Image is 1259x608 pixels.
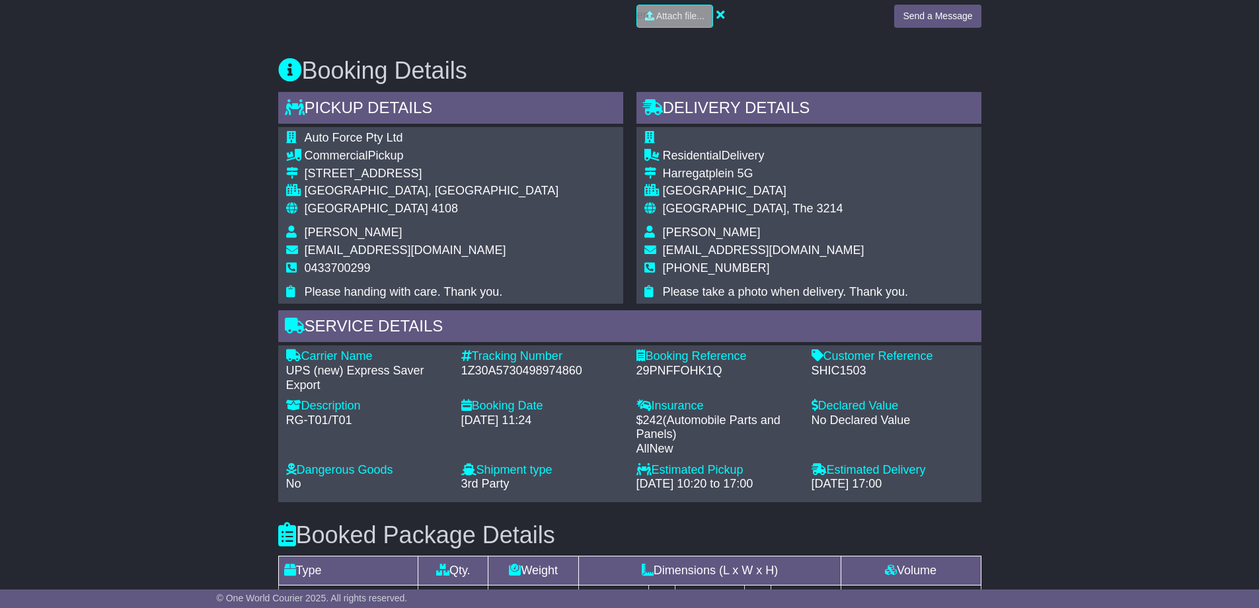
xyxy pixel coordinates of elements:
div: Tracking Number [461,349,623,364]
span: [GEOGRAPHIC_DATA], The [663,202,814,215]
div: Service Details [278,310,981,346]
div: Declared Value [812,399,973,413]
span: 4108 [432,202,458,215]
div: AllNew [636,442,798,456]
div: Customer Reference [812,349,973,364]
div: Insurance [636,399,798,413]
div: Delivery [663,149,909,163]
td: Qty. [418,556,488,586]
div: [GEOGRAPHIC_DATA], [GEOGRAPHIC_DATA] [305,184,559,198]
div: No Declared Value [812,413,973,428]
span: [PHONE_NUMBER] [663,261,770,275]
div: [DATE] 11:24 [461,413,623,428]
div: [DATE] 17:00 [812,477,973,492]
div: RG-T01/T01 [286,413,448,428]
h3: Booked Package Details [278,522,981,548]
div: Estimated Delivery [812,463,973,478]
td: Type [278,556,418,586]
div: Description [286,399,448,413]
span: [GEOGRAPHIC_DATA] [305,202,428,215]
div: 1Z30A5730498974860 [461,364,623,378]
div: Pickup [305,149,559,163]
span: 0433700299 [305,261,371,275]
span: Please take a photo when delivery. Thank you. [663,285,909,298]
div: [GEOGRAPHIC_DATA] [663,184,909,198]
span: No [286,477,301,490]
td: Dimensions (L x W x H) [579,556,841,586]
span: Residential [663,149,722,162]
div: Delivery Details [636,92,981,128]
span: [EMAIL_ADDRESS][DOMAIN_NAME] [305,243,506,257]
div: [DATE] 10:20 to 17:00 [636,477,798,492]
div: Booking Date [461,399,623,413]
span: [EMAIL_ADDRESS][DOMAIN_NAME] [663,243,864,257]
span: Commercial [305,149,368,162]
div: 29PNFFOHK1Q [636,364,798,378]
td: Weight [488,556,579,586]
div: Shipment type [461,463,623,478]
div: SHIC1503 [812,364,973,378]
div: Booking Reference [636,349,798,364]
div: UPS (new) Express Saver Export [286,364,448,392]
span: 3rd Party [461,477,510,490]
div: Pickup Details [278,92,623,128]
div: Carrier Name [286,349,448,364]
button: Send a Message [894,5,981,28]
span: 3214 [817,202,843,215]
div: Estimated Pickup [636,463,798,478]
span: Please handing with care. Thank you. [305,285,503,298]
span: [PERSON_NAME] [305,226,402,239]
span: [PERSON_NAME] [663,226,761,239]
span: © One World Courier 2025. All rights reserved. [217,593,408,603]
span: Auto Force Pty Ltd [305,131,403,144]
span: 242 [643,413,663,427]
td: Volume [841,556,981,586]
h3: Booking Details [278,58,981,84]
div: Harregatplein 5G [663,167,909,181]
div: $ ( ) [636,413,798,456]
span: Automobile Parts and Panels [636,413,781,441]
div: Dangerous Goods [286,463,448,478]
div: [STREET_ADDRESS] [305,167,559,181]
